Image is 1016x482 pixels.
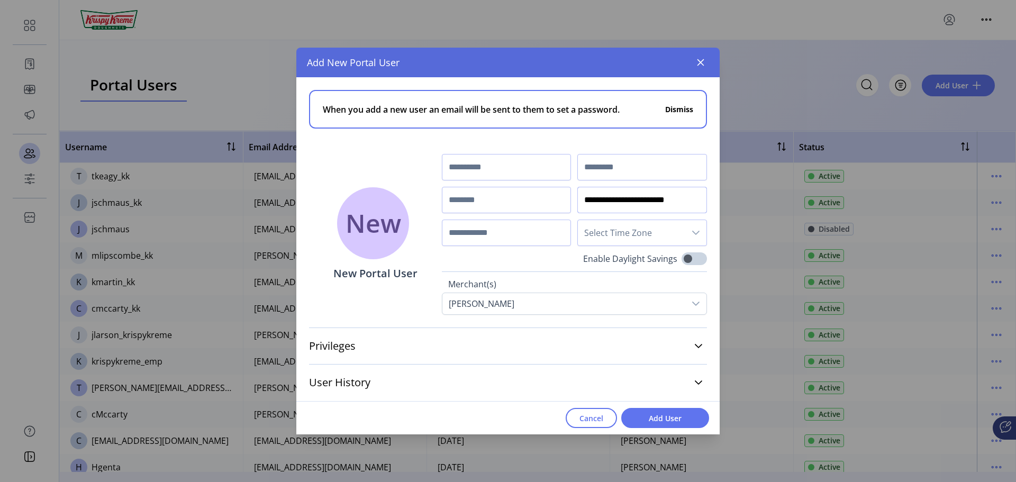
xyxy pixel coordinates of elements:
[309,371,707,394] a: User History
[309,377,370,388] span: User History
[309,334,707,358] a: Privileges
[323,97,620,121] span: When you add a new user an email will be sent to them to set a password.
[309,341,356,351] span: Privileges
[583,252,677,265] label: Enable Daylight Savings
[635,413,695,424] span: Add User
[685,220,706,245] div: dropdown trigger
[442,293,521,314] div: [PERSON_NAME]
[307,56,400,70] span: Add New Portal User
[448,278,701,293] label: Merchant(s)
[621,408,709,428] button: Add User
[566,408,617,428] button: Cancel
[665,104,693,115] button: Dismiss
[579,413,603,424] span: Cancel
[578,220,685,245] span: Select Time Zone
[333,266,418,281] p: New Portal User
[346,204,401,242] span: New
